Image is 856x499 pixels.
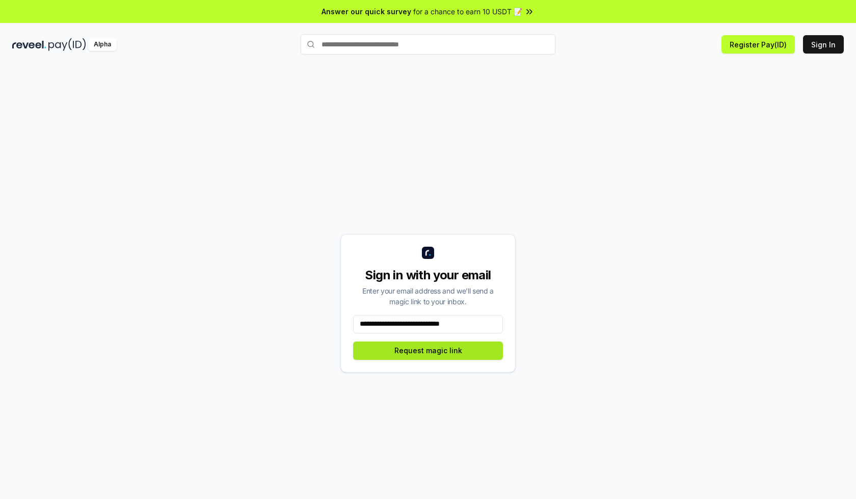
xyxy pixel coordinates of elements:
span: for a chance to earn 10 USDT 📝 [413,6,522,17]
div: Enter your email address and we’ll send a magic link to your inbox. [353,285,503,307]
span: Answer our quick survey [322,6,411,17]
div: Sign in with your email [353,267,503,283]
img: logo_small [422,247,434,259]
div: Alpha [88,38,117,51]
button: Register Pay(ID) [721,35,795,54]
img: reveel_dark [12,38,46,51]
button: Request magic link [353,342,503,360]
button: Sign In [803,35,844,54]
img: pay_id [48,38,86,51]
